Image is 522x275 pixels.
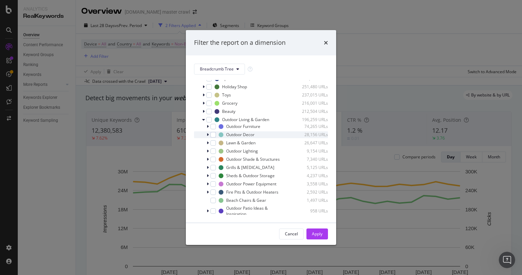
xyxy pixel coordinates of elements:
div: Cancel [285,231,298,237]
div: Fire Pits & Outdoor Heaters [226,189,278,195]
div: 28,156 URLs [294,132,328,137]
div: Outdoor Furniture [226,123,260,129]
div: Filter the report on a dimension [194,38,286,47]
div: Grocery [222,100,237,106]
div: Toys [222,92,231,98]
iframe: Intercom live chat [499,252,515,268]
div: 3,558 URLs [294,181,328,187]
div: Beach Chairs & Gear [226,197,266,203]
div: 4,237 URLs [294,173,328,179]
div: 74,265 URLs [294,123,328,129]
div: times [324,38,328,47]
div: Lawn & Garden [226,140,256,146]
div: Outdoor Decor [226,132,255,137]
div: 251,480 URLs [294,84,328,90]
div: Beauty [222,108,235,114]
button: Cancel [279,228,304,239]
button: Breadcrumb Tree [194,64,245,75]
div: 212,504 URLs [294,108,328,114]
div: 7,340 URLs [294,156,328,162]
div: 237,015 URLs [294,92,328,98]
div: Apply [312,231,322,237]
div: Outdoor Lighting [226,148,258,154]
div: Outdoor Patio Ideas & Inspiration [226,205,286,217]
div: 958 URLs [296,208,328,214]
div: Grills & [MEDICAL_DATA] [226,165,274,170]
div: 9,154 URLs [294,148,328,154]
div: 1,497 URLs [294,197,328,203]
div: modal [186,30,336,245]
div: Outdoor Power Equipment [226,181,276,187]
div: Holiday Shop [222,84,247,90]
div: 2,592 URLs [294,189,328,195]
div: Outdoor Shade & Structures [226,156,280,162]
div: Outdoor Living & Garden [222,117,269,122]
div: 26,647 URLs [294,140,328,146]
span: Breadcrumb Tree [200,66,234,72]
div: 5,125 URLs [294,165,328,170]
div: Sheds & Outdoor Storage [226,173,275,179]
button: Apply [306,228,328,239]
div: 196,259 URLs [294,117,328,122]
div: 216,001 URLs [294,100,328,106]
